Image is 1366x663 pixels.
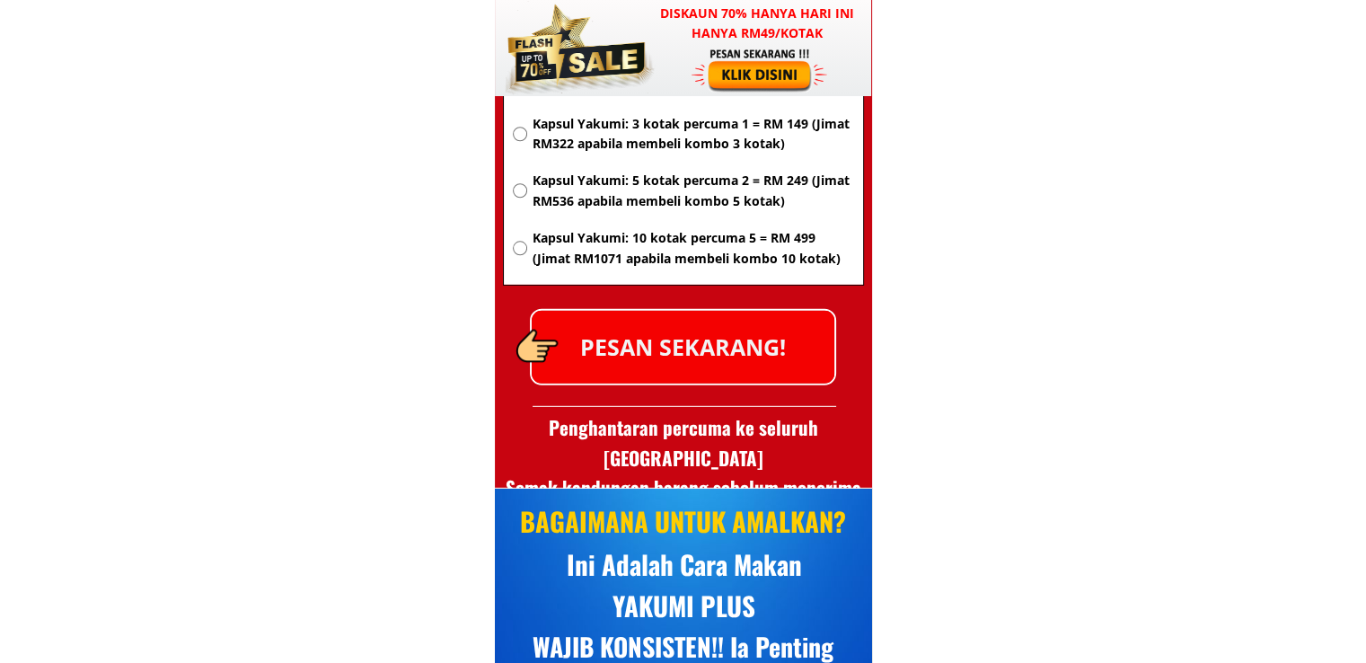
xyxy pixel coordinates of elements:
h3: Diskaun 70% hanya hari ini hanya RM49/kotak [643,4,872,44]
span: Kapsul Yakumi: 10 kotak percuma 5 = RM 499 (Jimat RM1071 apabila membeli kombo 10 kotak) [532,228,853,269]
h3: Penghantaran percuma ke seluruh [GEOGRAPHIC_DATA] Semak kandungan barang sebelum menerima [495,412,872,503]
span: Kapsul Yakumi: 3 kotak percuma 1 = RM 149 (Jimat RM322 apabila membeli kombo 3 kotak) [532,114,853,155]
span: Kapsul Yakumi: 5 kotak percuma 2 = RM 249 (Jimat RM536 apabila membeli kombo 5 kotak) [532,171,853,211]
div: Ini Adalah Cara Makan YAKUMI PLUS [501,544,867,627]
p: PESAN SEKARANG! [532,311,834,384]
div: BAGAIMANA UNTUK AMALKAN? [500,500,866,542]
